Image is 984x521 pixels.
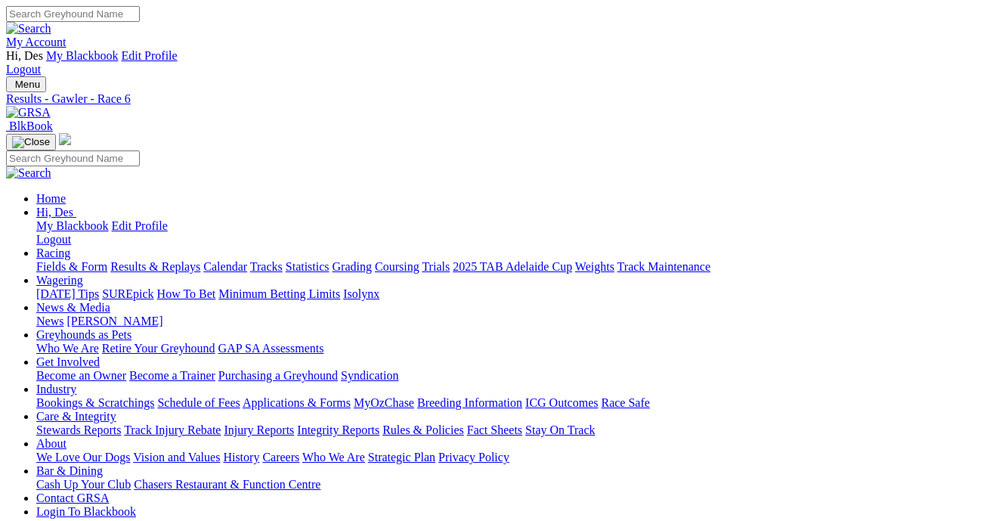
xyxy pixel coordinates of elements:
[36,342,99,355] a: Who We Are
[36,287,978,301] div: Wagering
[6,36,67,48] a: My Account
[6,22,51,36] img: Search
[36,219,978,247] div: Hi, Des
[129,369,215,382] a: Become a Trainer
[36,396,978,410] div: Industry
[36,287,99,300] a: [DATE] Tips
[6,119,53,132] a: BlkBook
[36,233,71,246] a: Logout
[6,134,56,150] button: Toggle navigation
[575,260,614,273] a: Weights
[102,342,215,355] a: Retire Your Greyhound
[9,119,53,132] span: BlkBook
[36,478,978,492] div: Bar & Dining
[6,76,46,92] button: Toggle navigation
[36,505,136,518] a: Login To Blackbook
[422,260,450,273] a: Trials
[36,492,109,504] a: Contact GRSA
[417,396,522,409] a: Breeding Information
[262,451,299,464] a: Careers
[12,136,50,148] img: Close
[6,92,978,106] a: Results - Gawler - Race 6
[453,260,572,273] a: 2025 TAB Adelaide Cup
[36,437,67,450] a: About
[223,451,259,464] a: History
[36,315,63,327] a: News
[6,150,140,166] input: Search
[6,106,51,119] img: GRSA
[243,396,351,409] a: Applications & Forms
[36,301,110,314] a: News & Media
[203,260,247,273] a: Calendar
[6,49,978,76] div: My Account
[36,396,154,409] a: Bookings & Scratchings
[382,423,464,436] a: Rules & Policies
[525,423,595,436] a: Stay On Track
[36,315,978,328] div: News & Media
[134,478,320,491] a: Chasers Restaurant & Function Centre
[368,451,435,464] a: Strategic Plan
[601,396,649,409] a: Race Safe
[218,342,324,355] a: GAP SA Assessments
[343,287,379,300] a: Isolynx
[157,287,216,300] a: How To Bet
[6,63,41,76] a: Logout
[617,260,710,273] a: Track Maintenance
[341,369,398,382] a: Syndication
[36,274,83,287] a: Wagering
[133,451,220,464] a: Vision and Values
[121,49,177,62] a: Edit Profile
[438,451,509,464] a: Privacy Policy
[67,315,162,327] a: [PERSON_NAME]
[467,423,522,436] a: Fact Sheets
[36,451,978,464] div: About
[157,396,240,409] a: Schedule of Fees
[6,6,140,22] input: Search
[36,369,126,382] a: Become an Owner
[6,49,43,62] span: Hi, Des
[15,79,40,90] span: Menu
[59,133,71,145] img: logo-grsa-white.png
[46,49,119,62] a: My Blackbook
[218,287,340,300] a: Minimum Betting Limits
[250,260,283,273] a: Tracks
[224,423,294,436] a: Injury Reports
[375,260,419,273] a: Coursing
[36,219,109,232] a: My Blackbook
[36,247,70,259] a: Racing
[36,328,132,341] a: Greyhounds as Pets
[333,260,372,273] a: Grading
[6,166,51,180] img: Search
[286,260,330,273] a: Statistics
[36,192,66,205] a: Home
[36,369,978,383] div: Get Involved
[110,260,200,273] a: Results & Replays
[36,260,107,273] a: Fields & Form
[354,396,414,409] a: MyOzChase
[36,423,121,436] a: Stewards Reports
[36,478,131,491] a: Cash Up Your Club
[218,369,338,382] a: Purchasing a Greyhound
[124,423,221,436] a: Track Injury Rebate
[525,396,598,409] a: ICG Outcomes
[102,287,153,300] a: SUREpick
[36,451,130,464] a: We Love Our Dogs
[36,342,978,355] div: Greyhounds as Pets
[36,423,978,437] div: Care & Integrity
[36,464,103,477] a: Bar & Dining
[36,355,100,368] a: Get Involved
[36,206,73,219] span: Hi, Des
[297,423,379,436] a: Integrity Reports
[302,451,365,464] a: Who We Are
[36,206,76,219] a: Hi, Des
[36,410,116,423] a: Care & Integrity
[36,383,76,395] a: Industry
[112,219,168,232] a: Edit Profile
[36,260,978,274] div: Racing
